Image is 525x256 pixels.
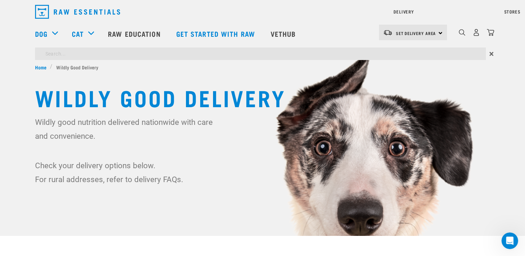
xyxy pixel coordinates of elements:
a: Vethub [264,20,305,48]
span: × [489,48,494,60]
img: Raw Essentials Logo [35,5,120,19]
p: Wildly good nutrition delivered nationwide with care and convenience. [35,115,217,143]
img: home-icon-1@2x.png [459,29,465,36]
a: Delivery [393,10,414,13]
a: Cat [72,28,84,39]
img: home-icon@2x.png [487,29,494,36]
nav: breadcrumbs [35,63,490,71]
nav: dropdown navigation [29,2,496,22]
img: user.png [473,29,480,36]
a: Raw Education [101,20,169,48]
input: Search... [35,48,486,60]
a: Home [35,63,50,71]
a: Stores [504,10,520,13]
a: Get started with Raw [169,20,264,48]
a: Dog [35,28,48,39]
img: van-moving.png [383,29,392,36]
p: Check your delivery options below. For rural addresses, refer to delivery FAQs. [35,159,217,186]
h1: Wildly Good Delivery [35,85,490,110]
span: Set Delivery Area [396,32,436,34]
iframe: Intercom live chat [501,232,518,249]
span: Home [35,63,46,71]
